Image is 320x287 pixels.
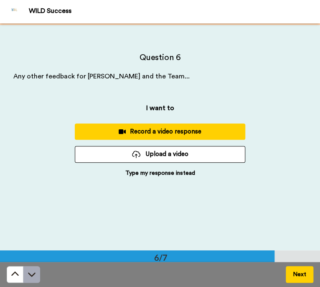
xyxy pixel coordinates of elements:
h4: Question 6 [13,52,307,63]
button: Next [286,266,313,283]
div: Record a video response [81,127,239,136]
p: Type my response instead [125,169,195,177]
p: I want to [146,103,174,113]
button: Record a video response [75,123,245,140]
div: 6/7 [141,252,181,263]
button: Upload a video [75,146,245,162]
img: Profile Image [5,2,25,22]
span: Any other feedback for [PERSON_NAME] and the Team... [13,73,190,80]
div: WILD Success [29,7,320,15]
